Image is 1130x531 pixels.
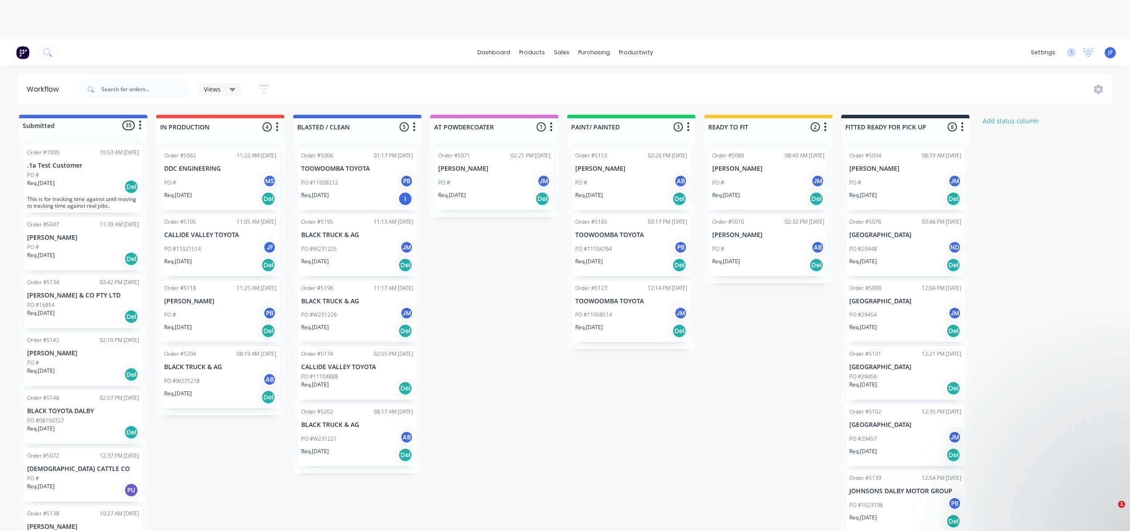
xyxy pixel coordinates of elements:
span: 1 [1118,501,1125,508]
p: PO #29454 [849,311,877,319]
div: MS [263,174,276,188]
a: dashboard [473,46,515,59]
div: productivity [614,46,658,59]
div: purchasing [574,46,614,59]
div: Del [398,324,412,338]
div: JM [674,306,687,320]
p: PO #W231221 [301,435,337,443]
div: 03:46 PM [DATE] [922,218,961,226]
p: Req. [DATE] [164,390,192,398]
p: [PERSON_NAME] [575,165,687,173]
div: 11:17 AM [DATE] [374,284,413,292]
p: PO #29456 [849,373,877,381]
div: 12:21 PM [DATE] [922,350,961,358]
div: Order #500601:17 PM [DATE]TOOWOOMBA TOYOTAPO #11008212PBReq.[DATE]I [298,148,417,210]
div: Del [946,324,960,338]
div: 12:04 PM [DATE] [922,284,961,292]
div: 02:57 PM [DATE] [100,394,139,402]
p: PO # [164,179,176,187]
p: PO # [27,359,39,367]
p: PO # [27,171,39,179]
p: Req. [DATE] [164,191,192,199]
div: Order #510511:05 AM [DATE]CALLIDE VALLEY TOYOTAPO #11021514JFReq.[DATE]Del [161,214,280,276]
div: Order #5102 [849,408,881,416]
div: AB [263,373,276,386]
p: PO #11008212 [301,179,338,187]
div: Order #519511:13 AM [DATE]BLACK TRUCK & AGPO #W231225JMReq.[DATE]Del [298,214,417,276]
div: Order #5139 [849,474,881,482]
p: Req. [DATE] [164,323,192,331]
div: Order #5006 [301,152,333,160]
div: Order #510112:21 PM [DATE][GEOGRAPHIC_DATA]PO #29456Req.[DATE]Del [846,346,965,400]
div: 10:53 AM [DATE] [100,149,139,157]
div: Order #5153 [575,152,607,160]
div: PB [674,241,687,254]
p: PO #11104888 [301,373,338,381]
div: 08:49 AM [DATE] [785,152,824,160]
div: Order #5071 [438,152,470,160]
div: Del [946,514,960,528]
div: Del [946,258,960,272]
div: Order #515302:26 PM [DATE][PERSON_NAME]PO #ABReq.[DATE]Del [572,148,691,210]
div: 02:26 PM [DATE] [648,152,687,160]
div: Order #100010:53 AM [DATE].1a Test CustomerPO #Req.[DATE]DelThis is for tracking time against unt... [24,145,143,213]
p: DDC ENGINEERING [164,165,276,173]
p: Req. [DATE] [301,323,329,331]
div: JM [400,306,413,320]
div: Del [261,258,275,272]
div: 11:13 AM [DATE] [374,218,413,226]
div: 11:05 AM [DATE] [237,218,276,226]
div: JM [811,174,824,188]
p: TOOWOOMBA TOYOTA [575,298,687,305]
p: Req. [DATE] [849,191,877,199]
p: Req. [DATE] [712,191,740,199]
div: Order #5118 [164,284,196,292]
div: Order #5202 [301,408,333,416]
div: Order #5138 [27,510,59,518]
p: PO #W231226 [301,311,337,319]
div: Order #507102:21 PM [DATE][PERSON_NAME]PO #JMReq.[DATE]Del [435,148,554,210]
p: Req. [DATE] [849,323,877,331]
p: PO #11021514 [164,245,201,253]
div: Order #5195 [301,218,333,226]
p: [PERSON_NAME] [438,165,550,173]
div: Order #5204 [164,350,196,358]
div: ND [948,241,961,254]
div: Order #503408:33 AM [DATE][PERSON_NAME]PO #JMReq.[DATE]Del [846,148,965,210]
div: Del [535,192,549,206]
div: PB [400,174,413,188]
p: Req. [DATE] [164,257,192,265]
div: Order #513403:42 PM [DATE][PERSON_NAME] & CO PTY LTDPO #16854Req.[DATE]Del [24,275,143,328]
div: Order #506211:22 AM [DATE]DDC ENGINEERINGPO #MSReq.[DATE]Del [161,148,280,210]
p: [PERSON_NAME] & CO PTY LTD [27,292,139,299]
div: Order #508908:49 AM [DATE][PERSON_NAME]PO #JMReq.[DATE]Del [709,148,828,210]
div: Del [261,390,275,404]
div: Order #504711:39 AM [DATE][PERSON_NAME]PO #Req.[DATE]Del [24,217,143,270]
div: Del [946,192,960,206]
div: Del [672,324,686,338]
div: Del [124,367,138,382]
p: PO # [164,311,176,319]
div: 02:10 PM [DATE] [100,336,139,344]
div: 02:21 PM [DATE] [511,152,550,160]
p: [GEOGRAPHIC_DATA] [849,363,961,371]
div: Order #5099 [849,284,881,292]
p: [PERSON_NAME] [849,165,961,173]
p: BLACK TRUCK & AG [301,231,413,239]
div: Order #5047 [27,221,59,229]
div: Order #517402:55 PM [DATE]CALLIDE VALLEY TOYOTAPO #11104888Req.[DATE]Del [298,346,417,400]
input: Search for orders... [101,80,190,98]
div: 11:39 AM [DATE] [100,221,139,229]
div: 02:55 PM [DATE] [374,350,413,358]
div: Order #512312:14 PM [DATE]TOOWOOMBA TOYOTAPO #11008514JMReq.[DATE]Del [572,281,691,342]
div: 12:14 PM [DATE] [648,284,687,292]
p: Req. [DATE] [301,191,329,199]
p: Req. [DATE] [27,179,55,187]
div: Order #520408:19 AM [DATE]BLACK TRUCK & AGPO #W231218ABReq.[DATE]Del [161,346,280,408]
div: products [515,46,549,59]
p: [PERSON_NAME] [27,350,139,357]
p: [PERSON_NAME] [27,523,139,531]
p: [GEOGRAPHIC_DATA] [849,298,961,305]
div: Order #509912:04 PM [DATE][GEOGRAPHIC_DATA]PO #29454JMReq.[DATE]Del [846,281,965,342]
p: TOOWOOMBA TOYOTA [575,231,687,239]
